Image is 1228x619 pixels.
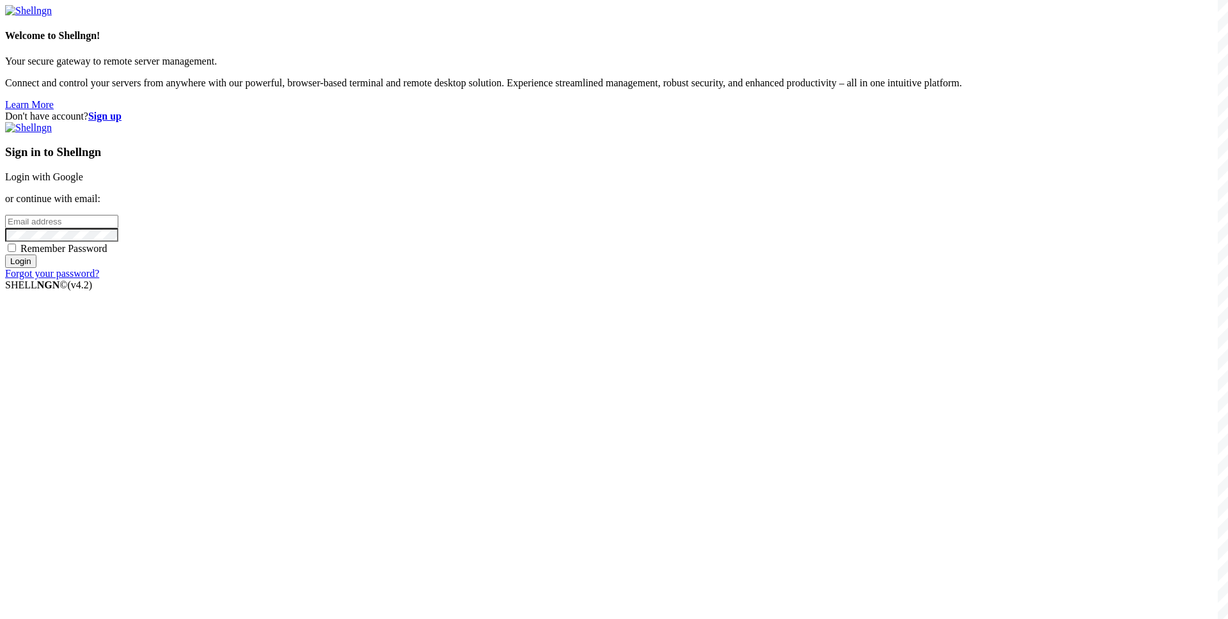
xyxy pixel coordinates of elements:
p: Your secure gateway to remote server management. [5,56,1223,67]
span: Remember Password [20,243,107,254]
a: Learn More [5,99,54,110]
img: Shellngn [5,5,52,17]
b: NGN [37,279,60,290]
input: Remember Password [8,244,16,252]
h4: Welcome to Shellngn! [5,30,1223,42]
h3: Sign in to Shellngn [5,145,1223,159]
p: Connect and control your servers from anywhere with our powerful, browser-based terminal and remo... [5,77,1223,89]
span: SHELL © [5,279,92,290]
a: Sign up [88,111,122,121]
input: Login [5,255,36,268]
img: Shellngn [5,122,52,134]
a: Login with Google [5,171,83,182]
input: Email address [5,215,118,228]
a: Forgot your password? [5,268,99,279]
span: 4.2.0 [68,279,93,290]
p: or continue with email: [5,193,1223,205]
div: Don't have account? [5,111,1223,122]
